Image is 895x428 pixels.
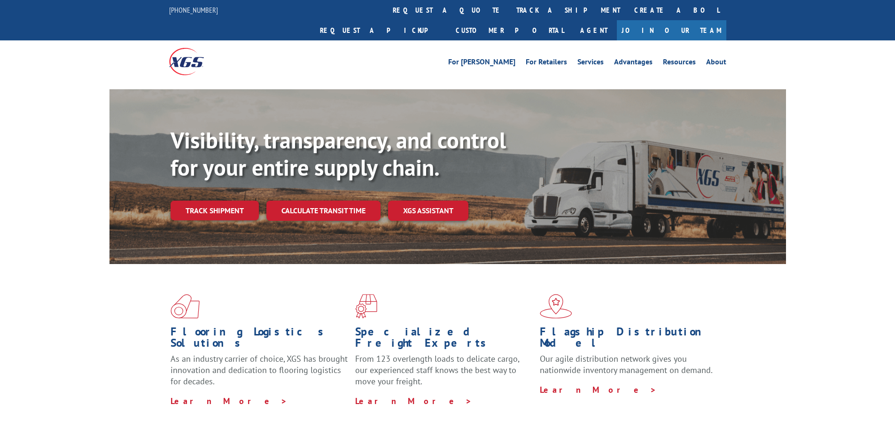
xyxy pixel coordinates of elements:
a: Advantages [614,58,653,69]
a: Agent [571,20,617,40]
h1: Flagship Distribution Model [540,326,717,353]
a: For [PERSON_NAME] [448,58,515,69]
span: Our agile distribution network gives you nationwide inventory management on demand. [540,353,713,375]
h1: Specialized Freight Experts [355,326,533,353]
a: Request a pickup [313,20,449,40]
img: xgs-icon-focused-on-flooring-red [355,294,377,319]
a: Join Our Team [617,20,726,40]
a: Learn More > [540,384,657,395]
a: [PHONE_NUMBER] [169,5,218,15]
img: xgs-icon-flagship-distribution-model-red [540,294,572,319]
a: For Retailers [526,58,567,69]
a: Calculate transit time [266,201,381,221]
span: As an industry carrier of choice, XGS has brought innovation and dedication to flooring logistics... [171,353,348,387]
a: Track shipment [171,201,259,220]
p: From 123 overlength loads to delicate cargo, our experienced staff knows the best way to move you... [355,353,533,395]
a: Resources [663,58,696,69]
a: About [706,58,726,69]
a: XGS ASSISTANT [388,201,468,221]
a: Learn More > [355,396,472,406]
h1: Flooring Logistics Solutions [171,326,348,353]
b: Visibility, transparency, and control for your entire supply chain. [171,125,506,182]
a: Learn More > [171,396,288,406]
a: Customer Portal [449,20,571,40]
img: xgs-icon-total-supply-chain-intelligence-red [171,294,200,319]
a: Services [577,58,604,69]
